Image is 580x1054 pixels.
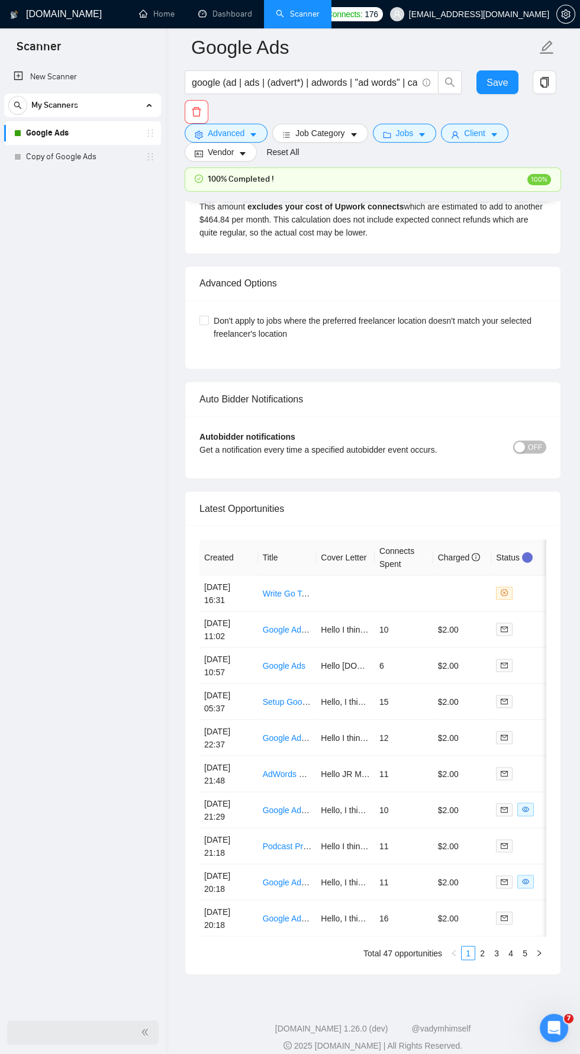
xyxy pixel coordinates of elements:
[258,828,317,864] td: Podcast Promotion via Google Ads
[199,720,258,756] td: [DATE] 22:37
[199,611,258,647] td: [DATE] 11:02
[504,946,518,960] li: 4
[276,9,320,19] a: searchScanner
[501,914,508,921] span: mail
[527,174,551,185] span: 100%
[363,946,442,960] li: Total 47 opportunities
[139,9,175,19] a: homeHome
[486,75,508,90] span: Save
[433,900,492,936] td: $2.00
[375,900,433,936] td: 16
[263,877,332,887] a: Google Ads Expert
[375,647,433,684] td: 6
[185,100,208,124] button: delete
[518,946,531,959] a: 5
[375,828,433,864] td: 11
[375,684,433,720] td: 15
[175,1039,571,1052] div: 2025 [DOMAIN_NAME] | All Rights Reserved.
[433,864,492,900] td: $2.00
[375,792,433,828] td: 10
[263,913,343,923] a: Google Ads Specialist
[258,647,317,684] td: Google Ads
[247,202,404,211] b: excludes your cost of Upwork connects
[9,101,27,109] span: search
[490,946,503,959] a: 3
[501,842,508,849] span: mail
[283,1041,292,1049] span: copyright
[4,94,161,169] li: My Scanners
[518,946,532,960] li: 5
[464,127,485,140] span: Client
[564,1014,573,1023] span: 7
[450,949,457,956] span: left
[263,624,580,634] a: Google Ads Specialist for Roofing Business Lead Generation ([GEOGRAPHIC_DATA])
[295,127,344,140] span: Job Category
[501,626,508,633] span: mail
[316,539,375,575] th: Cover Letter
[501,589,508,596] span: close-circle
[199,756,258,792] td: [DATE] 21:48
[263,660,305,670] a: Google Ads
[491,539,550,575] th: Status
[282,130,291,139] span: bars
[199,431,295,441] b: Autobidder notifications
[275,1023,388,1033] a: [DOMAIN_NAME] 1.26.0 (dev)
[489,946,504,960] li: 3
[383,130,391,139] span: folder
[350,130,358,139] span: caret-down
[476,70,518,94] button: Save
[472,553,480,561] span: info-circle
[475,946,489,960] li: 2
[556,9,575,19] a: setting
[451,130,459,139] span: user
[501,770,508,777] span: mail
[263,733,518,742] a: Google Ads Expert for Web3 Project with Crypto Pre-Sale Experience
[258,756,317,792] td: AdWords Campaign & Landing Page Specialist
[501,806,508,813] span: mail
[258,792,317,828] td: Google Ads Optimization for Oral Surgery Practice
[418,130,426,139] span: caret-down
[199,382,546,415] div: Auto Bidder Notifications
[191,33,537,62] input: Scanner name...
[533,70,556,94] button: copy
[501,698,508,705] span: mail
[490,130,498,139] span: caret-down
[8,96,27,115] button: search
[146,128,155,138] span: holder
[411,1023,471,1033] a: @vadymhimself
[199,539,258,575] th: Created
[533,77,556,88] span: copy
[522,878,529,885] span: eye
[375,611,433,647] td: 10
[433,792,492,828] td: $2.00
[540,1014,568,1042] iframe: Intercom live chat
[501,878,508,885] span: mail
[433,684,492,720] td: $2.00
[532,946,546,960] button: right
[433,720,492,756] td: $2.00
[423,79,430,86] span: info-circle
[375,864,433,900] td: 11
[208,146,234,159] span: Vendor
[263,588,367,598] a: Write Go To Market Strategy
[258,864,317,900] td: Google Ads Expert
[199,443,460,456] div: Get a notification every time a specified autobidder event occurs.
[433,828,492,864] td: $2.00
[504,946,517,959] a: 4
[141,1026,153,1038] span: double-left
[198,9,252,19] a: dashboardDashboard
[522,552,533,562] div: Tooltip anchor
[199,792,258,828] td: [DATE] 21:29
[185,143,257,162] button: idcardVendorcaret-down
[532,946,546,960] li: Next Page
[195,175,203,183] span: check-circle
[365,8,378,21] span: 176
[375,720,433,756] td: 12
[10,5,18,24] img: logo
[239,149,247,158] span: caret-down
[195,149,203,158] span: idcard
[272,124,368,143] button: barsJob Categorycaret-down
[263,805,447,814] a: Google Ads Optimization for Oral Surgery Practice
[258,611,317,647] td: Google Ads Specialist for Roofing Business Lead Generation (Australia)
[199,491,546,525] div: Latest Opportunities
